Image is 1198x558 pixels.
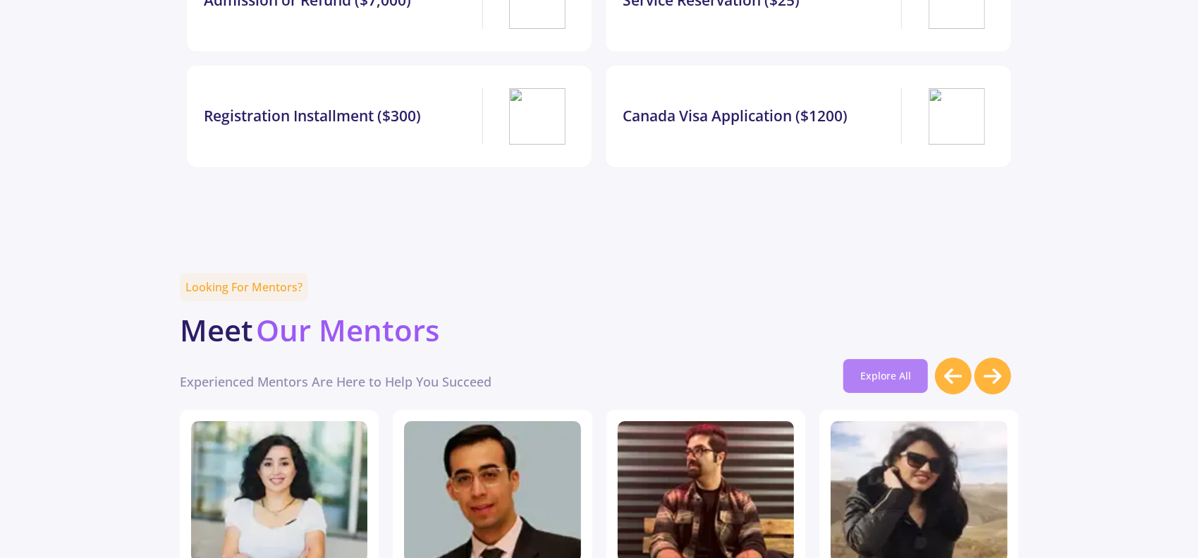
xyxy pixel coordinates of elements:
[843,359,928,393] a: Explore All
[204,105,477,128] div: Registration Installment ($300)
[256,310,439,350] b: Our Mentors
[623,105,896,128] div: Canada Visa Application ($1200)
[180,310,253,350] b: Meet
[180,273,308,301] span: Looking For Mentors?
[180,370,491,393] span: Experienced Mentors Are Here to Help You Succeed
